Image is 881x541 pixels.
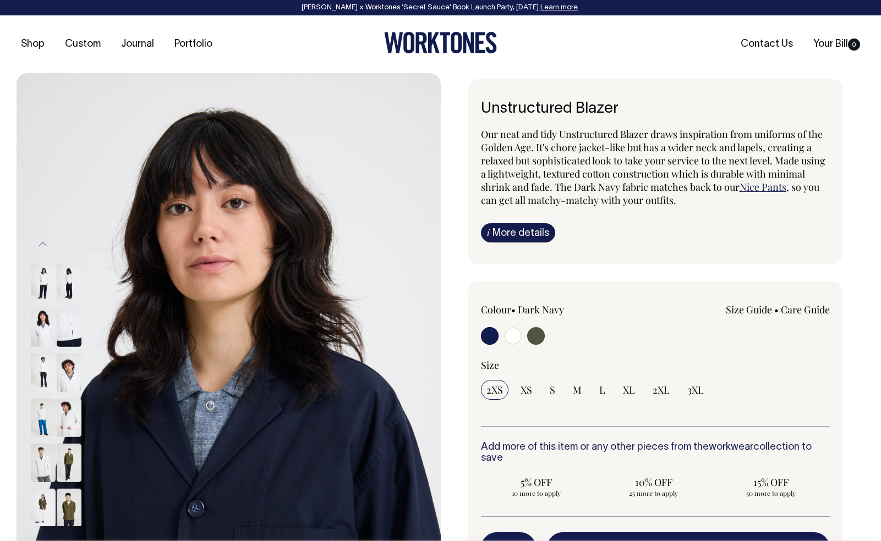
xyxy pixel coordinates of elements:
[540,4,578,11] a: Learn more
[623,383,635,396] span: XL
[481,442,830,464] h6: Add more of this item or any other pieces from the collection to save
[721,489,820,498] span: 50 more to apply
[736,35,797,53] a: Contact Us
[511,303,516,316] span: •
[740,180,786,194] a: Nice Pants
[599,383,605,396] span: L
[774,303,779,316] span: •
[61,35,105,53] a: Custom
[487,227,490,238] span: i
[57,263,81,301] img: off-white
[57,353,81,391] img: off-white
[598,472,709,501] input: 10% OFF 25 more to apply
[35,232,51,257] button: Previous
[687,383,704,396] span: 3XL
[617,380,641,400] input: XL
[31,443,56,482] img: off-white
[573,383,582,396] span: M
[117,35,158,53] a: Journal
[515,380,538,400] input: XS
[11,4,870,12] div: [PERSON_NAME] × Worktones ‘Secret Sauce’ Book Launch Party, [DATE]. .
[31,353,56,391] img: off-white
[715,472,826,501] input: 15% OFF 50 more to apply
[31,398,56,437] img: off-white
[31,263,56,301] img: off-white
[481,180,819,207] span: , so you can get all matchy-matchy with your outfits.
[726,303,772,316] a: Size Guide
[682,380,709,400] input: 3XL
[781,303,830,316] a: Care Guide
[486,476,586,489] span: 5% OFF
[544,380,561,400] input: S
[57,443,81,482] img: olive
[647,380,675,400] input: 2XL
[57,488,81,527] img: olive
[17,35,49,53] a: Shop
[550,383,555,396] span: S
[567,380,587,400] input: M
[31,488,56,527] img: olive
[521,383,532,396] span: XS
[57,308,81,346] img: off-white
[594,380,611,400] input: L
[721,476,820,489] span: 15% OFF
[481,223,555,242] a: iMore details
[481,358,830,372] div: Size
[518,303,564,316] label: Dark Navy
[709,443,753,452] a: workwear
[481,101,830,118] h6: Unstructured Blazer
[486,489,586,498] span: 10 more to apply
[170,35,217,53] a: Portfolio
[481,380,508,400] input: 2XS
[57,398,81,437] img: off-white
[604,476,703,489] span: 10% OFF
[809,35,864,53] a: Your Bill0
[486,383,503,396] span: 2XS
[848,38,860,51] span: 0
[481,472,592,501] input: 5% OFF 10 more to apply
[604,489,703,498] span: 25 more to apply
[481,128,825,194] span: Our neat and tidy Unstructured Blazer draws inspiration from uniforms of the Golden Age. It's cho...
[481,303,621,316] div: Colour
[31,308,56,346] img: off-white
[653,383,670,396] span: 2XL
